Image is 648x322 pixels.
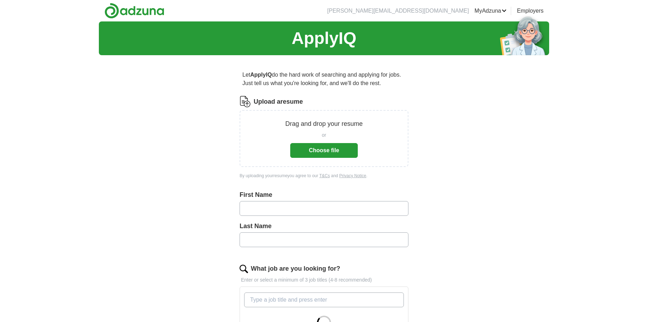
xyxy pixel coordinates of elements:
[244,292,404,307] input: Type a job title and press enter
[285,119,363,129] p: Drag and drop your resume
[240,221,408,231] label: Last Name
[327,7,469,15] li: [PERSON_NAME][EMAIL_ADDRESS][DOMAIN_NAME]
[240,265,248,273] img: search.png
[251,264,340,273] label: What job are you looking for?
[250,72,272,78] strong: ApplyIQ
[475,7,507,15] a: MyAdzuna
[322,131,326,139] span: or
[104,3,164,19] img: Adzuna logo
[319,173,330,178] a: T&Cs
[240,68,408,90] p: Let do the hard work of searching and applying for jobs. Just tell us what you're looking for, an...
[339,173,366,178] a: Privacy Notice
[290,143,358,158] button: Choose file
[240,173,408,179] div: By uploading your resume you agree to our and .
[517,7,544,15] a: Employers
[240,276,408,284] p: Enter or select a minimum of 3 job titles (4-8 recommended)
[240,96,251,107] img: CV Icon
[240,190,408,200] label: First Name
[292,26,356,51] h1: ApplyIQ
[254,97,303,107] label: Upload a resume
